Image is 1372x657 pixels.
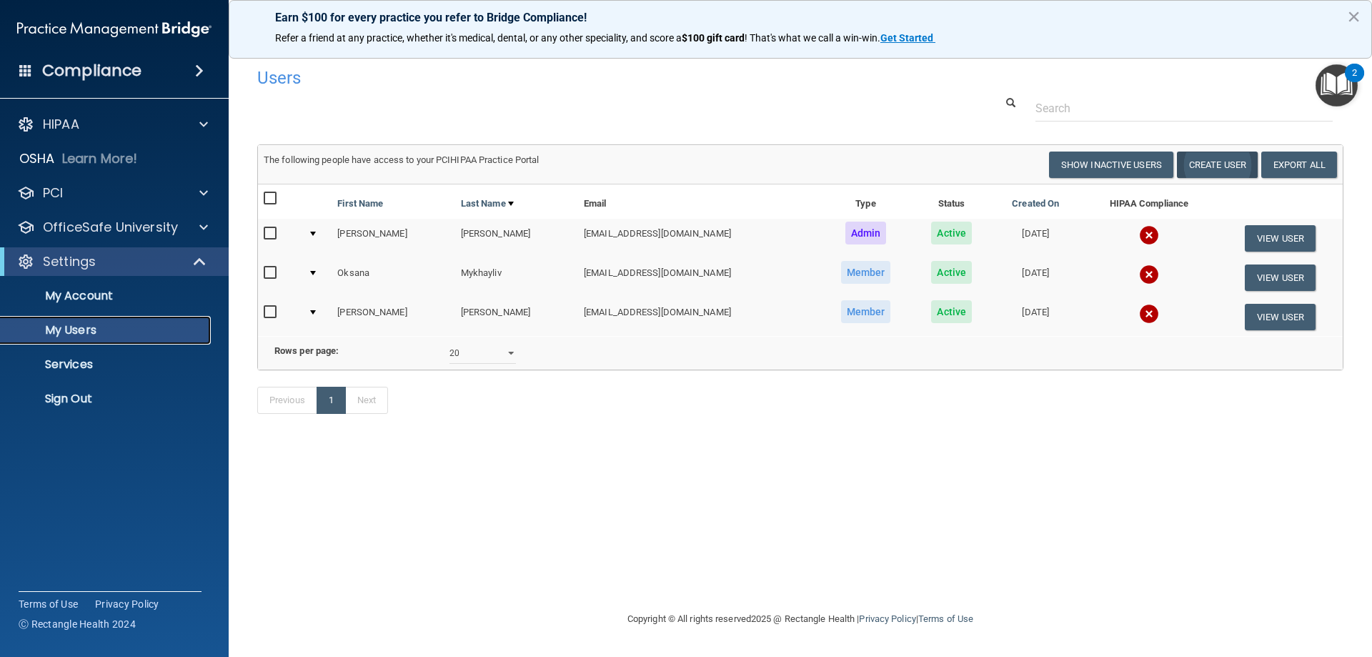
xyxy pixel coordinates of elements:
p: My Users [9,323,204,337]
button: Open Resource Center, 2 new notifications [1316,64,1358,107]
p: HIPAA [43,116,79,133]
p: My Account [9,289,204,303]
th: Status [913,184,991,219]
span: Active [931,222,972,244]
td: [PERSON_NAME] [455,219,578,258]
button: Close [1347,5,1361,28]
a: PCI [17,184,208,202]
a: Privacy Policy [859,613,915,624]
button: Create User [1177,152,1258,178]
td: Mykhayliv [455,258,578,297]
td: [PERSON_NAME] [332,219,454,258]
td: Oksana [332,258,454,297]
a: Previous [257,387,317,414]
span: Refer a friend at any practice, whether it's medical, dental, or any other speciality, and score a [275,32,682,44]
input: Search [1035,95,1333,122]
p: Services [9,357,204,372]
span: ! That's what we call a win-win. [745,32,880,44]
span: Ⓒ Rectangle Health 2024 [19,617,136,631]
img: cross.ca9f0e7f.svg [1139,265,1159,285]
a: Next [345,387,388,414]
td: [DATE] [991,219,1080,258]
th: HIPAA Compliance [1080,184,1218,219]
p: Earn $100 for every practice you refer to Bridge Compliance! [275,11,1326,24]
td: [DATE] [991,297,1080,336]
strong: $100 gift card [682,32,745,44]
h4: Users [257,69,882,87]
span: Member [841,300,891,323]
th: Type [819,184,912,219]
span: Active [931,300,972,323]
p: OSHA [19,150,55,167]
p: Settings [43,253,96,270]
a: OfficeSafe University [17,219,208,236]
a: Terms of Use [19,597,78,611]
h4: Compliance [42,61,141,81]
p: PCI [43,184,63,202]
th: Email [578,184,819,219]
div: Copyright © All rights reserved 2025 @ Rectangle Health | | [540,596,1061,642]
button: Show Inactive Users [1049,152,1173,178]
a: HIPAA [17,116,208,133]
a: Export All [1261,152,1337,178]
span: Active [931,261,972,284]
td: [EMAIL_ADDRESS][DOMAIN_NAME] [578,297,819,336]
td: [EMAIL_ADDRESS][DOMAIN_NAME] [578,219,819,258]
p: OfficeSafe University [43,219,178,236]
td: [PERSON_NAME] [332,297,454,336]
td: [PERSON_NAME] [455,297,578,336]
td: [DATE] [991,258,1080,297]
a: 1 [317,387,346,414]
div: 2 [1352,73,1357,92]
button: View User [1245,304,1316,330]
a: Created On [1012,195,1059,212]
span: Admin [845,222,887,244]
a: Get Started [880,32,935,44]
button: View User [1245,225,1316,252]
strong: Get Started [880,32,933,44]
a: Settings [17,253,207,270]
span: The following people have access to your PCIHIPAA Practice Portal [264,154,540,165]
p: Sign Out [9,392,204,406]
b: Rows per page: [274,345,339,356]
button: View User [1245,265,1316,291]
p: Learn More! [62,150,138,167]
img: cross.ca9f0e7f.svg [1139,304,1159,324]
a: Terms of Use [918,613,973,624]
td: [EMAIL_ADDRESS][DOMAIN_NAME] [578,258,819,297]
img: PMB logo [17,15,212,44]
a: Privacy Policy [95,597,159,611]
img: cross.ca9f0e7f.svg [1139,225,1159,245]
a: Last Name [461,195,514,212]
span: Member [841,261,891,284]
a: First Name [337,195,383,212]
